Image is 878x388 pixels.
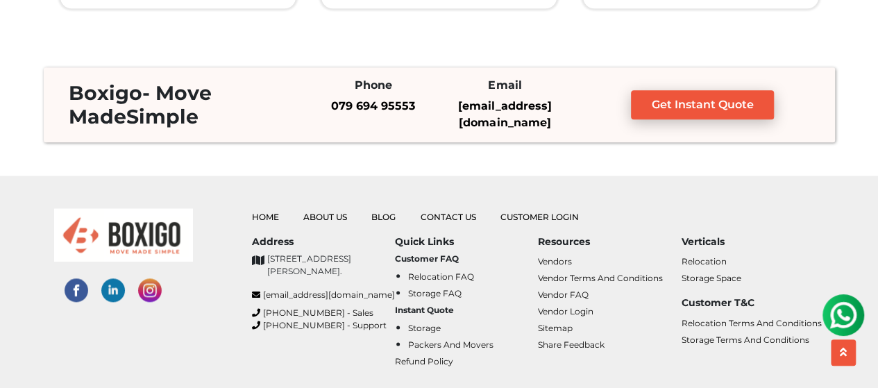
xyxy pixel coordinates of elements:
h6: Verticals [681,236,824,248]
a: Refund Policy [395,356,453,366]
span: Boxigo [69,81,142,105]
img: facebook-social-links [65,278,88,302]
a: Home [252,212,279,222]
a: Contact Us [421,212,476,222]
a: Vendors [538,256,572,267]
h6: Customer T&C [681,297,824,309]
a: Relocation FAQ [408,271,474,282]
a: Vendor FAQ [538,289,589,300]
span: Simple [126,105,199,128]
a: Packers and Movers [408,339,493,350]
a: Relocation [681,256,726,267]
a: Vendor Terms and Conditions [538,273,663,283]
a: Sitemap [538,323,573,333]
a: Storage Terms and Conditions [681,335,809,345]
img: linked-in-social-links [101,278,125,302]
b: Instant Quote [395,305,454,315]
a: Storage Space [681,273,741,283]
a: [PHONE_NUMBER] - Support [252,319,395,332]
img: instagram-social-links [138,278,162,302]
h6: Quick Links [395,236,538,248]
h6: Phone [318,78,429,92]
a: Storage FAQ [408,288,462,298]
a: About Us [303,212,347,222]
a: Vendor Login [538,306,593,317]
a: Blog [371,212,396,222]
a: Get Instant Quote [631,90,775,119]
a: [PHONE_NUMBER] - Sales [252,307,395,319]
a: 079 694 95553 [331,99,415,112]
a: Customer Login [500,212,579,222]
b: Customer FAQ [395,253,459,264]
img: whatsapp-icon.svg [14,14,42,42]
h6: Address [252,236,395,248]
p: [STREET_ADDRESS][PERSON_NAME]. [267,253,395,278]
a: Relocation Terms and Conditions [681,318,821,328]
button: scroll up [831,339,856,366]
h6: Email [449,78,560,92]
h6: Resources [538,236,681,248]
a: [EMAIL_ADDRESS][DOMAIN_NAME] [252,289,395,301]
h3: - Move Made [58,81,294,128]
a: [EMAIL_ADDRESS][DOMAIN_NAME] [458,99,551,129]
img: boxigo_logo_small [54,208,193,262]
a: Storage [408,323,441,333]
a: Share Feedback [538,339,605,350]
